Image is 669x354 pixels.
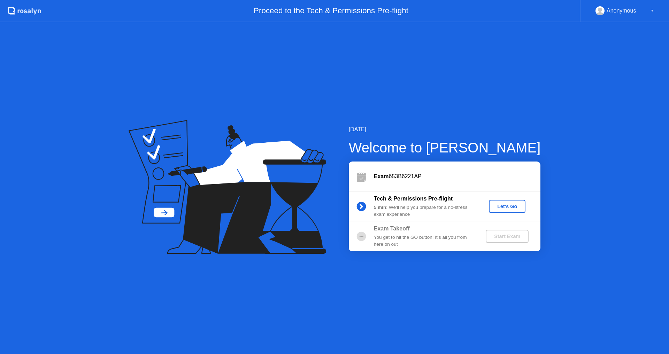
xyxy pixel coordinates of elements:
div: [DATE] [349,125,541,134]
div: ▼ [651,6,654,15]
div: Anonymous [607,6,636,15]
b: Exam Takeoff [374,226,410,231]
div: 653B6221AP [374,172,540,181]
div: Let's Go [492,204,523,209]
div: Start Exam [489,234,526,239]
div: : We’ll help you prepare for a no-stress exam experience [374,204,474,218]
div: You get to hit the GO button! It’s all you from here on out [374,234,474,248]
button: Let's Go [489,200,525,213]
b: Exam [374,173,389,179]
button: Start Exam [486,230,529,243]
b: Tech & Permissions Pre-flight [374,196,453,202]
b: 5 min [374,205,386,210]
div: Welcome to [PERSON_NAME] [349,137,541,158]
